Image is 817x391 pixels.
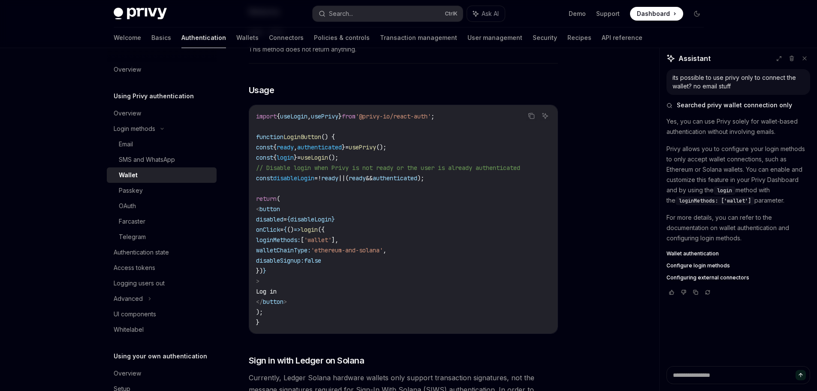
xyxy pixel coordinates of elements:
[114,278,165,288] div: Logging users out
[256,226,280,233] span: onClick
[666,274,810,281] a: Configuring external connectors
[349,143,376,151] span: usePrivy
[666,212,810,243] p: For more details, you can refer to the documentation on wallet authentication and configuring log...
[294,154,297,161] span: }
[666,101,810,109] button: Searched privy wallet connection only
[301,226,318,233] span: login
[630,7,683,21] a: Dashboard
[107,260,217,276] a: Access tokens
[256,215,283,223] span: disabled
[256,143,273,151] span: const
[256,308,263,316] span: );
[311,246,383,254] span: 'ethereum-and-solana'
[376,143,386,151] span: ();
[345,174,349,182] span: (
[304,257,321,264] span: false
[273,154,277,161] span: {
[249,44,558,55] span: This method does not return anything.
[356,112,431,120] span: '@privy-io/react-auth'
[114,294,143,304] div: Advanced
[114,8,167,20] img: dark logo
[107,276,217,291] a: Logging users out
[533,27,557,48] a: Security
[332,215,335,223] span: }
[666,262,730,269] span: Configure login methods
[256,164,520,172] span: // Disable login when Privy is not ready or the user is already authenticated
[342,112,356,120] span: from
[637,9,670,18] span: Dashboard
[304,236,332,244] span: 'wallet'
[256,267,263,275] span: })
[107,152,217,167] a: SMS and WhatsApp
[273,143,277,151] span: {
[114,263,155,273] div: Access tokens
[666,262,810,269] a: Configure login methods
[321,133,335,141] span: () {
[314,27,370,48] a: Policies & controls
[318,174,321,182] span: !
[119,139,133,149] div: Email
[283,226,287,233] span: {
[256,236,301,244] span: loginMethods:
[181,27,226,48] a: Authentication
[269,27,304,48] a: Connectors
[249,84,274,96] span: Usage
[796,370,806,380] button: Send message
[107,229,217,245] a: Telegram
[666,274,749,281] span: Configuring external connectors
[249,355,365,367] span: Sign in with Ledger on Solana
[283,215,287,223] span: =
[482,9,499,18] span: Ask AI
[114,91,194,101] h5: Using Privy authentication
[297,154,301,161] span: =
[313,6,463,21] button: Search...CtrlK
[119,170,138,180] div: Wallet
[256,195,277,203] span: return
[151,27,171,48] a: Basics
[717,187,732,194] span: login
[338,112,342,120] span: }
[280,226,283,233] span: =
[467,6,505,21] button: Ask AI
[107,322,217,337] a: Whitelabel
[263,298,283,306] span: button
[114,108,141,118] div: Overview
[114,64,141,75] div: Overview
[280,112,308,120] span: useLogin
[540,110,551,121] button: Ask AI
[107,136,217,152] a: Email
[114,351,207,361] h5: Using your own authentication
[301,154,328,161] span: useLogin
[277,143,294,151] span: ready
[236,27,259,48] a: Wallets
[119,216,145,227] div: Farcaster
[311,112,338,120] span: usePrivy
[526,110,537,121] button: Copy the contents from the code block
[277,154,294,161] span: login
[445,10,458,17] span: Ctrl K
[256,205,259,213] span: <
[318,226,325,233] span: ({
[690,7,704,21] button: Toggle dark mode
[256,318,259,326] span: }
[114,368,141,379] div: Overview
[383,246,386,254] span: ,
[349,174,366,182] span: ready
[114,309,156,319] div: UI components
[277,112,280,120] span: {
[294,143,297,151] span: ,
[290,215,332,223] span: disableLogin
[256,154,273,161] span: const
[345,143,349,151] span: =
[277,195,280,203] span: (
[107,183,217,198] a: Passkey
[107,306,217,322] a: UI components
[256,174,273,182] span: const
[107,106,217,121] a: Overview
[366,174,373,182] span: &&
[107,366,217,381] a: Overview
[107,167,217,183] a: Wallet
[380,27,457,48] a: Transaction management
[467,27,522,48] a: User management
[273,174,314,182] span: disableLogin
